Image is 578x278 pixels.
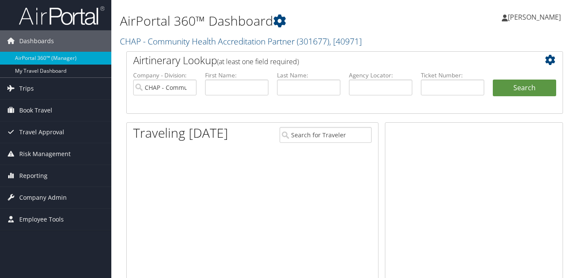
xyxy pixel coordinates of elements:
[421,71,484,80] label: Ticket Number:
[19,165,48,186] span: Reporting
[19,30,54,52] span: Dashboards
[205,71,268,80] label: First Name:
[19,121,64,143] span: Travel Approval
[133,53,520,68] h2: Airtinerary Lookup
[493,80,556,97] button: Search
[133,124,228,142] h1: Traveling [DATE]
[329,35,362,47] span: , [ 40971 ]
[120,12,420,30] h1: AirPortal 360™ Dashboard
[120,35,362,47] a: CHAP - Community Health Accreditation Partner
[349,71,412,80] label: Agency Locator:
[19,143,71,165] span: Risk Management
[19,187,67,208] span: Company Admin
[217,57,299,66] span: (at least one field required)
[280,127,371,143] input: Search for Traveler
[133,71,197,80] label: Company - Division:
[19,6,104,26] img: airportal-logo.png
[19,100,52,121] span: Book Travel
[277,71,340,80] label: Last Name:
[502,4,569,30] a: [PERSON_NAME]
[508,12,561,22] span: [PERSON_NAME]
[19,209,64,230] span: Employee Tools
[19,78,34,99] span: Trips
[297,35,329,47] span: ( 301677 )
